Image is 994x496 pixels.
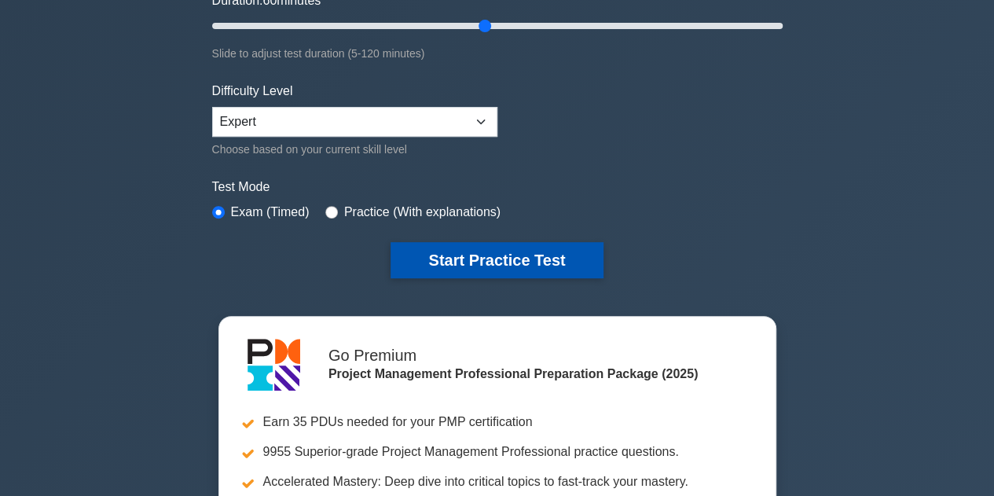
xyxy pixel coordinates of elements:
label: Test Mode [212,178,783,197]
div: Slide to adjust test duration (5-120 minutes) [212,44,783,63]
label: Exam (Timed) [231,203,310,222]
button: Start Practice Test [391,242,603,278]
label: Difficulty Level [212,82,293,101]
div: Choose based on your current skill level [212,140,497,159]
label: Practice (With explanations) [344,203,501,222]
